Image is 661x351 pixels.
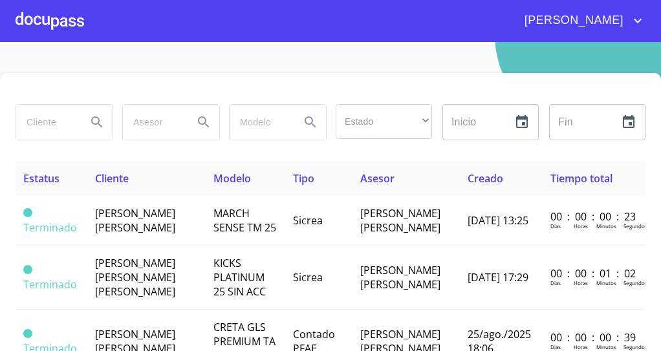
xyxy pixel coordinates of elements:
[95,256,175,299] span: [PERSON_NAME] [PERSON_NAME] [PERSON_NAME]
[95,206,175,235] span: [PERSON_NAME] [PERSON_NAME]
[596,222,616,229] p: Minutos
[596,279,616,286] p: Minutos
[23,171,60,186] span: Estatus
[293,171,314,186] span: Tipo
[623,279,647,286] p: Segundos
[468,270,528,284] span: [DATE] 17:29
[596,343,616,350] p: Minutos
[230,105,290,140] input: search
[360,206,440,235] span: [PERSON_NAME] [PERSON_NAME]
[295,107,326,138] button: Search
[550,266,638,281] p: 00 : 00 : 01 : 02
[360,263,440,292] span: [PERSON_NAME] [PERSON_NAME]
[16,105,76,140] input: search
[550,171,612,186] span: Tiempo total
[515,10,645,31] button: account of current user
[550,343,561,350] p: Dias
[550,222,561,229] p: Dias
[623,222,647,229] p: Segundos
[360,171,395,186] span: Asesor
[574,222,588,229] p: Horas
[550,330,638,345] p: 00 : 00 : 00 : 39
[293,270,323,284] span: Sicrea
[81,107,113,138] button: Search
[293,213,323,228] span: Sicrea
[23,277,77,292] span: Terminado
[213,256,266,299] span: KICKS PLATINUM 25 SIN ACC
[23,220,77,235] span: Terminado
[623,343,647,350] p: Segundos
[95,171,129,186] span: Cliente
[336,104,432,139] div: ​
[574,279,588,286] p: Horas
[550,279,561,286] p: Dias
[23,329,32,338] span: Terminado
[468,171,503,186] span: Creado
[188,107,219,138] button: Search
[515,10,630,31] span: [PERSON_NAME]
[213,171,251,186] span: Modelo
[23,265,32,274] span: Terminado
[550,209,638,224] p: 00 : 00 : 00 : 23
[468,213,528,228] span: [DATE] 13:25
[23,208,32,217] span: Terminado
[213,206,276,235] span: MARCH SENSE TM 25
[574,343,588,350] p: Horas
[123,105,183,140] input: search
